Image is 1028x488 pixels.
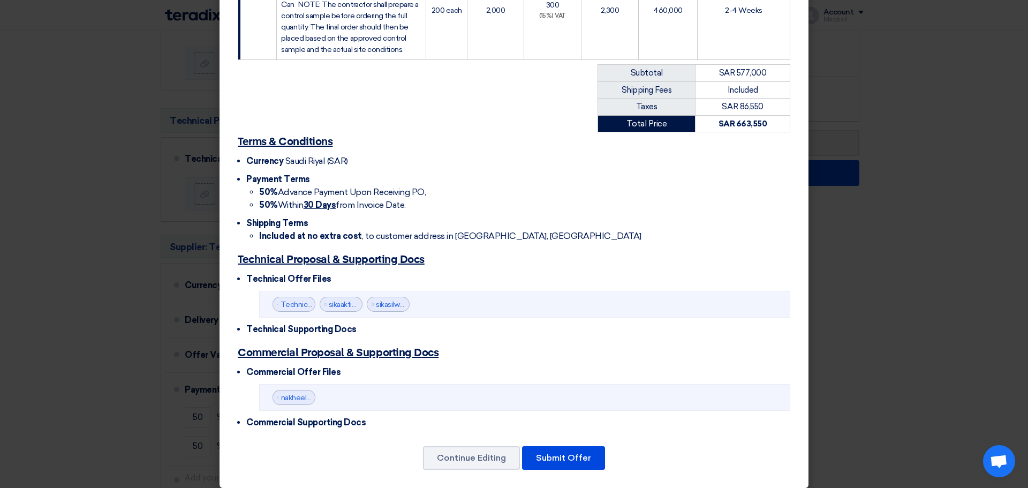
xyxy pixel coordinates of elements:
[432,6,462,15] span: 200 each
[304,200,336,210] u: 30 Days
[528,12,577,21] div: (15%) VAT
[259,230,790,243] li: , to customer address in [GEOGRAPHIC_DATA], [GEOGRAPHIC_DATA]
[696,65,790,82] td: SAR 577,000
[259,187,278,197] strong: 50%
[598,99,696,116] td: Taxes
[719,119,767,129] strong: SAR 663,550
[722,102,763,111] span: SAR 86,550
[728,85,758,95] span: Included
[246,156,283,166] span: Currency
[601,6,619,15] span: 2,300
[983,445,1015,477] div: Open chat
[285,156,348,166] span: Saudi Riyal (SAR)
[259,200,278,210] strong: 50%
[246,324,357,334] span: Technical Supporting Docs
[598,65,696,82] td: Subtotal
[598,81,696,99] td: Shipping Fees
[259,200,406,210] span: Within from Invoice Date.
[246,367,341,377] span: Commercial Offer Files
[246,274,331,284] span: Technical Offer Files
[725,6,762,15] span: 2-4 Weeks
[486,6,505,15] span: 2,000
[522,446,605,470] button: Submit Offer
[329,300,442,309] a: sikaaktivator_1758782041044.pdf
[259,187,426,197] span: Advance Payment Upon Receiving PO,
[546,1,560,10] span: 300
[238,137,332,147] u: Terms & Conditions
[281,300,566,309] a: Technical_Proposal_for_Sandwich__Services_Irsa_Al_watan__1758707036028.pdf
[259,231,362,241] strong: Included at no extra cost
[423,446,520,470] button: Continue Editing
[653,6,683,15] span: 460,000
[281,393,453,402] a: nakheel_mall_dammamsika__1758706748859.pdf
[238,254,425,265] u: Technical Proposal & Supporting Docs
[598,115,696,132] td: Total Price
[238,348,439,358] u: Commercial Proposal & Supporting Docs
[246,417,366,427] span: Commercial Supporting Docs
[246,218,308,228] span: Shipping Terms
[376,300,484,309] a: sikasilwseu_1758782041378.pdf
[246,174,310,184] span: Payment Terms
